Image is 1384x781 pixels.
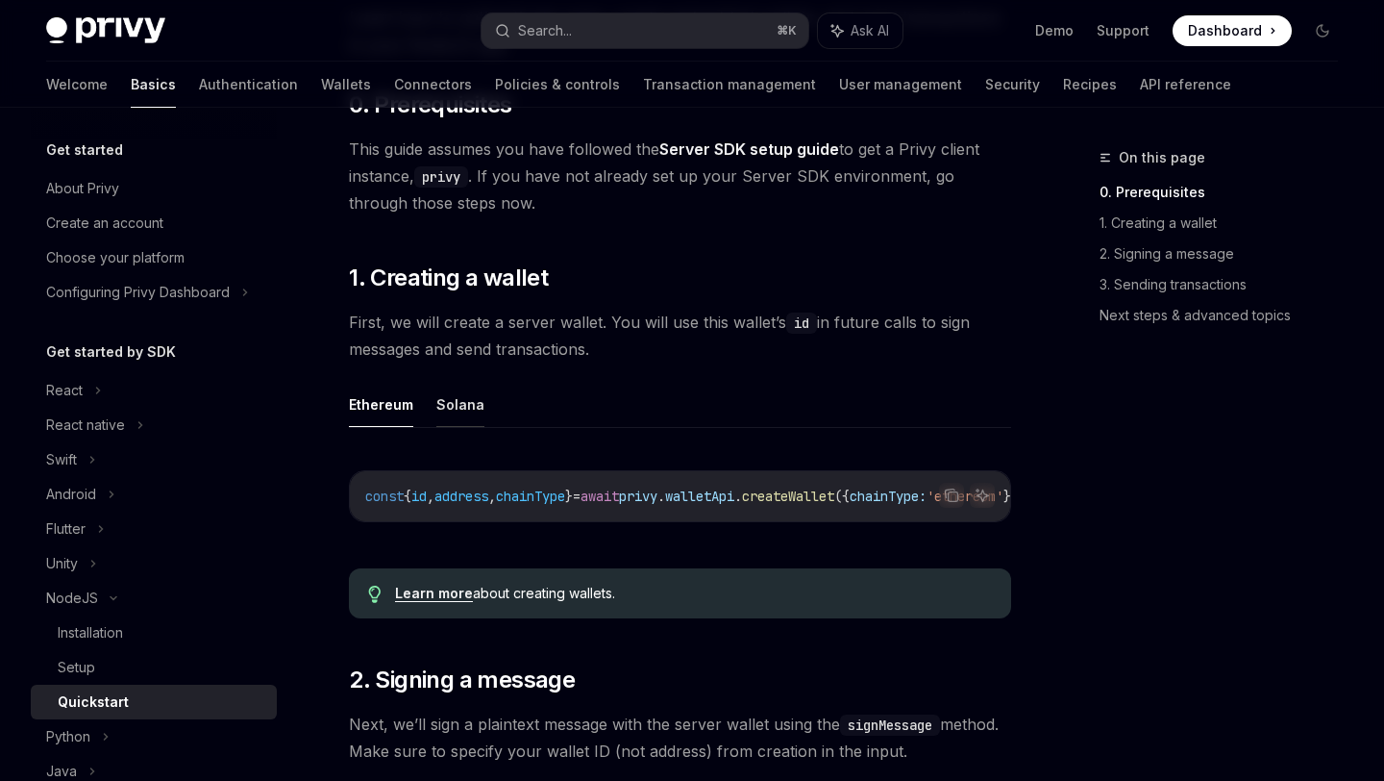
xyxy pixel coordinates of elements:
a: Support [1097,21,1149,40]
a: Transaction management [643,62,816,108]
button: Toggle dark mode [1307,15,1338,46]
a: Security [985,62,1040,108]
button: Copy the contents from the code block [939,483,964,508]
a: Basics [131,62,176,108]
span: walletApi [665,488,734,505]
span: 2. Signing a message [349,665,575,695]
a: 3. Sending transactions [1100,269,1353,300]
a: Choose your platform [31,240,277,275]
a: Demo [1035,21,1074,40]
span: await [581,488,619,505]
span: chainType [496,488,565,505]
a: Server SDK setup guide [659,139,839,160]
a: Installation [31,616,277,650]
span: On this page [1119,146,1205,169]
span: 1. Creating a wallet [349,263,548,293]
code: privy [414,166,468,188]
a: Policies & controls [495,62,620,108]
span: const [365,488,404,505]
a: Create an account [31,206,277,240]
span: = [573,488,581,505]
a: User management [839,62,962,108]
span: 'ethereum' [927,488,1003,505]
a: About Privy [31,171,277,206]
button: Ask AI [818,13,902,48]
span: First, we will create a server wallet. You will use this wallet’s in future calls to sign message... [349,309,1011,363]
div: Flutter [46,517,86,541]
div: Choose your platform [46,246,185,269]
h5: Get started [46,139,123,162]
span: privy [619,488,657,505]
span: Dashboard [1188,21,1262,40]
span: . [657,488,665,505]
span: id [411,488,427,505]
div: NodeJS [46,587,98,610]
span: ⌘ K [777,23,797,38]
button: Ask AI [970,483,995,508]
img: dark logo [46,17,165,44]
div: Search... [518,19,572,42]
span: }); [1003,488,1026,505]
span: Next, we’ll sign a plaintext message with the server wallet using the method. Make sure to specif... [349,711,1011,765]
a: Recipes [1063,62,1117,108]
span: createWallet [742,488,834,505]
div: React [46,379,83,402]
h5: Get started by SDK [46,340,176,364]
button: Search...⌘K [482,13,807,48]
a: Next steps & advanced topics [1100,300,1353,331]
div: Swift [46,448,77,471]
div: React native [46,414,125,437]
div: Unity [46,552,78,575]
div: Create an account [46,212,163,235]
div: about creating wallets. [395,584,992,603]
button: Ethereum [349,382,413,427]
a: Setup [31,650,277,685]
svg: Tip [368,586,382,603]
a: Connectors [394,62,472,108]
a: 1. Creating a wallet [1100,208,1353,239]
a: Welcome [46,62,108,108]
a: Learn more [395,585,473,602]
span: This guide assumes you have followed the to get a Privy client instance, . If you have not alread... [349,136,1011,216]
div: Python [46,725,90,748]
div: Android [46,483,96,506]
span: } [565,488,573,505]
a: Wallets [321,62,371,108]
a: 0. Prerequisites [1100,177,1353,208]
div: Setup [58,656,95,679]
div: Installation [58,621,123,644]
a: Quickstart [31,685,277,719]
span: , [427,488,434,505]
span: Ask AI [851,21,889,40]
div: Quickstart [58,691,129,714]
span: , [488,488,496,505]
code: id [786,313,817,334]
span: . [734,488,742,505]
button: Solana [436,382,484,427]
div: About Privy [46,177,119,200]
span: { [404,488,411,505]
span: chainType: [850,488,927,505]
span: ({ [834,488,850,505]
a: Dashboard [1173,15,1292,46]
a: API reference [1140,62,1231,108]
a: Authentication [199,62,298,108]
span: address [434,488,488,505]
a: 2. Signing a message [1100,239,1353,269]
div: Configuring Privy Dashboard [46,281,230,304]
code: signMessage [840,715,940,736]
